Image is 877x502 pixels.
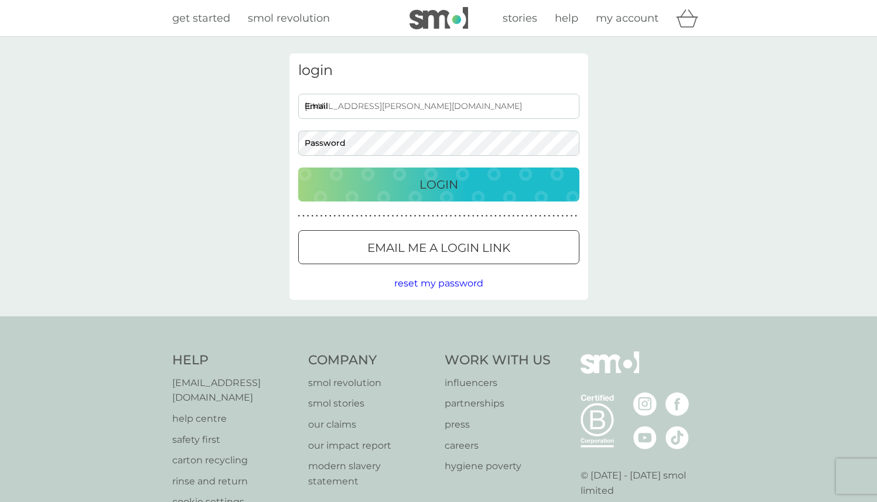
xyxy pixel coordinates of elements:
p: ● [575,213,577,219]
p: ● [365,213,367,219]
p: ● [552,213,555,219]
img: visit the smol Instagram page [633,392,657,416]
p: ● [392,213,394,219]
p: ● [378,213,381,219]
p: ● [360,213,363,219]
p: smol stories [308,396,433,411]
a: hygiene poverty [445,459,551,474]
p: Email me a login link [367,238,510,257]
p: smol revolution [308,375,433,391]
p: ● [320,213,323,219]
img: smol [410,7,468,29]
p: ● [571,213,573,219]
p: Login [419,175,458,194]
img: smol [581,351,639,391]
p: ● [544,213,546,219]
a: rinse and return [172,474,297,489]
p: ● [508,213,510,219]
a: [EMAIL_ADDRESS][DOMAIN_NAME] [172,375,297,405]
p: ● [535,213,537,219]
p: ● [463,213,466,219]
p: ● [432,213,434,219]
p: ● [486,213,488,219]
p: ● [423,213,425,219]
p: ● [517,213,519,219]
p: ● [436,213,439,219]
p: ● [343,213,345,219]
p: ● [414,213,417,219]
a: influencers [445,375,551,391]
span: help [555,12,578,25]
a: get started [172,10,230,27]
p: ● [302,213,305,219]
img: visit the smol Youtube page [633,426,657,449]
h4: Work With Us [445,351,551,370]
p: ● [410,213,412,219]
p: ● [557,213,559,219]
p: ● [521,213,524,219]
h4: Help [172,351,297,370]
p: ● [383,213,385,219]
a: smol revolution [248,10,330,27]
p: ● [401,213,403,219]
p: ● [316,213,318,219]
a: partnerships [445,396,551,411]
p: ● [467,213,470,219]
p: © [DATE] - [DATE] smol limited [581,468,705,498]
button: Email me a login link [298,230,579,264]
p: ● [428,213,430,219]
p: ● [481,213,483,219]
p: ● [499,213,501,219]
button: Login [298,168,579,202]
p: ● [548,213,551,219]
span: reset my password [394,278,483,289]
p: ● [454,213,456,219]
a: our impact report [308,438,433,453]
p: ● [503,213,506,219]
img: visit the smol Facebook page [666,392,689,416]
a: careers [445,438,551,453]
p: ● [561,213,564,219]
p: ● [334,213,336,219]
p: ● [566,213,568,219]
div: basket [676,6,705,30]
p: ● [370,213,372,219]
button: reset my password [394,276,483,291]
span: my account [596,12,658,25]
p: ● [459,213,461,219]
p: ● [311,213,313,219]
p: ● [356,213,359,219]
a: press [445,417,551,432]
p: ● [307,213,309,219]
a: safety first [172,432,297,448]
a: carton recycling [172,453,297,468]
p: ● [396,213,398,219]
p: ● [325,213,327,219]
a: modern slavery statement [308,459,433,489]
p: ● [539,213,541,219]
p: ● [450,213,452,219]
a: help centre [172,411,297,426]
img: visit the smol Tiktok page [666,426,689,449]
p: ● [525,213,528,219]
p: ● [445,213,448,219]
h4: Company [308,351,433,370]
p: ● [477,213,479,219]
p: ● [387,213,390,219]
a: my account [596,10,658,27]
a: help [555,10,578,27]
p: ● [418,213,421,219]
a: our claims [308,417,433,432]
p: ● [441,213,443,219]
